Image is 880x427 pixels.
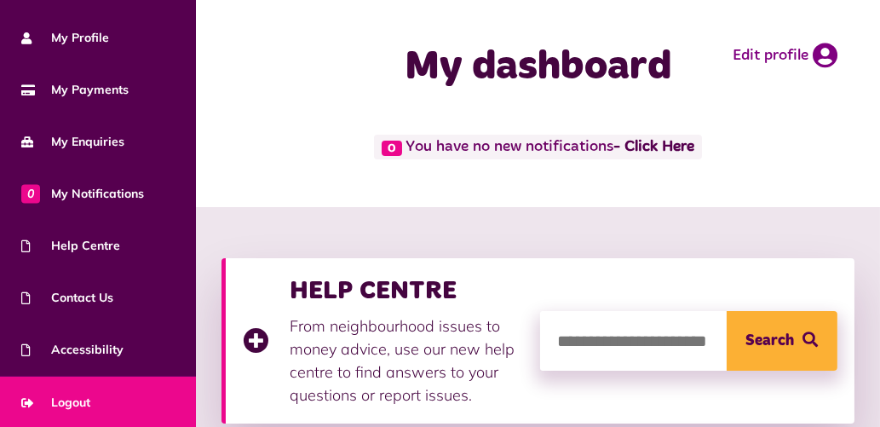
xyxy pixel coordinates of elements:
span: Help Centre [21,237,120,255]
span: My Notifications [21,185,144,203]
span: Search [746,311,795,371]
button: Search [727,311,837,371]
a: Edit profile [733,43,837,68]
span: You have no new notifications [374,135,702,159]
span: 0 [21,184,40,203]
span: 0 [382,141,402,156]
span: My Enquiries [21,133,124,151]
span: My Payments [21,81,129,99]
span: Logout [21,394,90,412]
span: Contact Us [21,289,113,307]
a: - Click Here [613,140,694,155]
h3: HELP CENTRE [290,275,523,306]
span: My Profile [21,29,109,47]
p: From neighbourhood issues to money advice, use our new help centre to find answers to your questi... [290,314,523,407]
span: Accessibility [21,341,124,359]
h1: My dashboard [276,43,801,92]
